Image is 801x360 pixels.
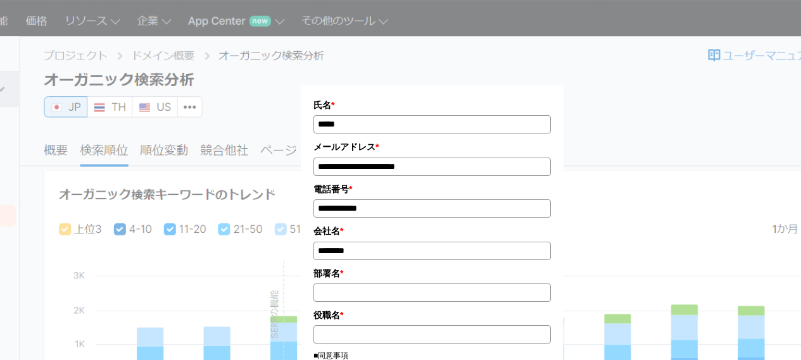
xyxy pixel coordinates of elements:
[313,224,551,238] label: 会社名
[313,182,551,196] label: 電話番号
[313,140,551,154] label: メールアドレス
[313,266,551,280] label: 部署名
[313,98,551,112] label: 氏名
[313,308,551,322] label: 役職名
